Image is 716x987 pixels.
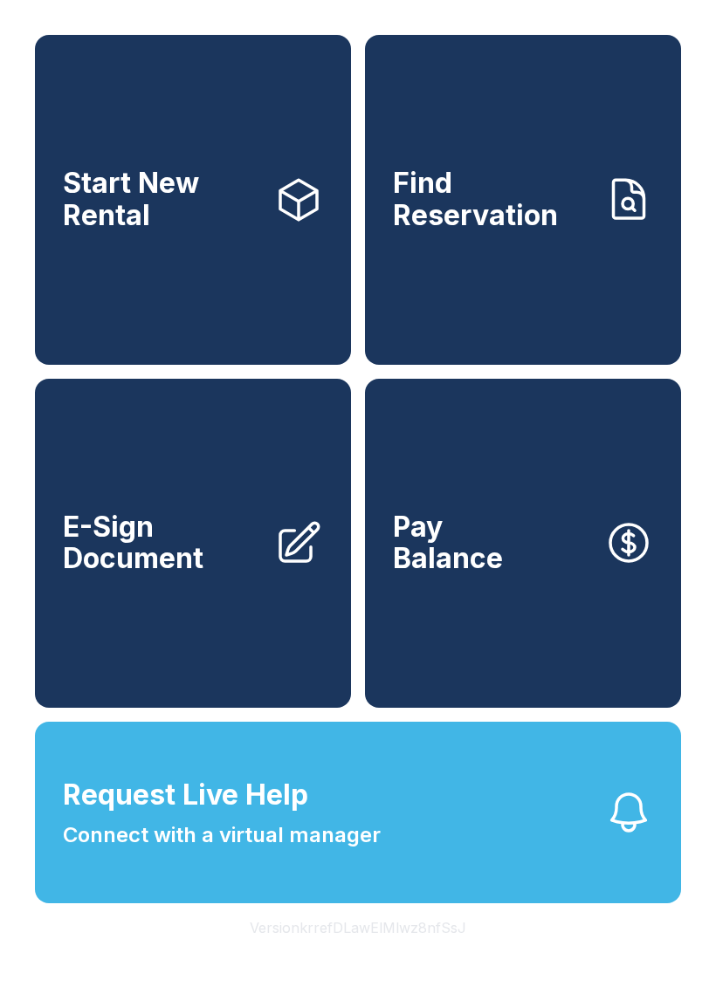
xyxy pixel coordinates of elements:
button: VersionkrrefDLawElMlwz8nfSsJ [236,903,480,952]
a: Start New Rental [35,35,351,365]
span: E-Sign Document [63,511,260,575]
span: Pay Balance [393,511,503,575]
span: Request Live Help [63,774,308,816]
span: Find Reservation [393,168,590,231]
a: Find Reservation [365,35,681,365]
a: E-Sign Document [35,379,351,709]
span: Connect with a virtual manager [63,819,381,851]
button: Request Live HelpConnect with a virtual manager [35,722,681,903]
span: Start New Rental [63,168,260,231]
button: PayBalance [365,379,681,709]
